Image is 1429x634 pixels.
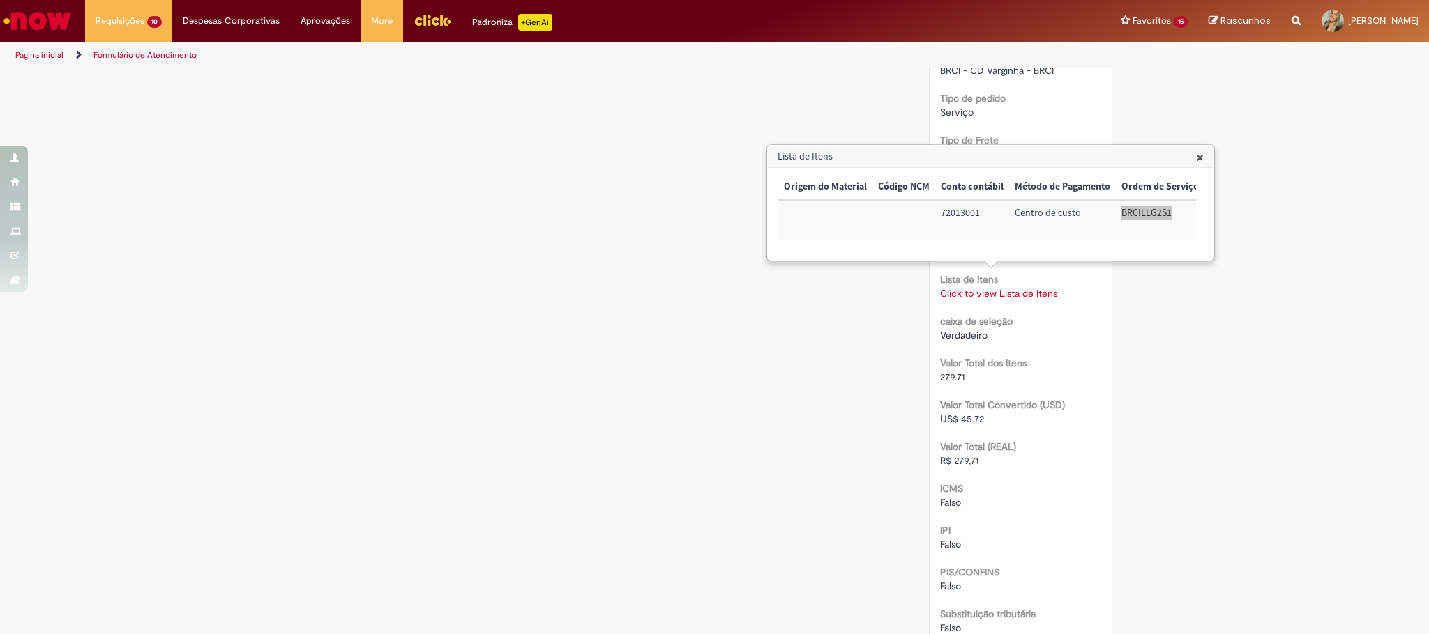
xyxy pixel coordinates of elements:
span: 10 [147,16,162,28]
span: Serviço [940,106,974,118]
div: Padroniza [472,14,552,31]
th: Ordem de Serviço [1116,174,1204,200]
img: click_logo_yellow_360x200.png [414,10,451,31]
span: Verdadeiro [940,329,988,341]
span: 15 [1174,16,1188,28]
button: Close [1196,150,1204,164]
td: Conta contábil: 72013001 [935,200,1009,240]
span: Requisições [96,14,144,28]
span: Falso [940,496,961,509]
th: Conta contábil [935,174,1009,200]
td: Método de Pagamento: Centro de custo [1009,200,1116,240]
a: Formulário de Atendimento [93,49,197,61]
span: Favoritos [1133,14,1171,28]
h3: Lista de Itens [768,146,1213,168]
b: Tipo de Frete [940,134,999,146]
ul: Trilhas de página [10,42,942,68]
span: Despesas Corporativas [183,14,280,28]
td: Origem do Material: [778,200,872,240]
b: IPI [940,524,951,536]
span: Rascunhos [1220,14,1271,27]
th: Método de Pagamento [1009,174,1116,200]
span: R$ 279,71 [940,454,979,467]
span: × [1196,148,1204,167]
b: caixa de seleção [940,315,1013,327]
span: BRCI - CD Varginha - BRCI [940,64,1054,77]
td: Código NCM: [872,200,935,240]
span: Falso [940,621,961,634]
th: Origem do Material [778,174,872,200]
b: Valor Total Convertido (USD) [940,399,1065,411]
span: Falso [940,580,961,592]
p: +GenAi [518,14,552,31]
b: PIS/CONFINS [940,566,999,578]
b: Valor Total dos Itens [940,357,1027,369]
a: Click to view Lista de Itens [940,287,1057,300]
span: [PERSON_NAME] [1348,15,1419,26]
span: More [371,14,393,28]
a: Página inicial [15,49,63,61]
td: Ordem de Serviço: BRCILLG2S1 [1116,200,1204,240]
a: Rascunhos [1209,15,1271,28]
span: Aprovações [301,14,350,28]
b: Tipo de pedido [940,92,1006,105]
b: Lista de Itens [940,273,998,286]
span: 279.71 [940,371,965,383]
b: Valor Total (REAL) [940,440,1016,453]
span: Falso [940,538,961,550]
span: US$ 45.72 [940,412,984,425]
img: ServiceNow [1,7,73,35]
b: ICMS [940,482,963,495]
th: Código NCM [872,174,935,200]
b: Substituição tributária [940,608,1036,620]
div: Lista de Itens [766,144,1215,261]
